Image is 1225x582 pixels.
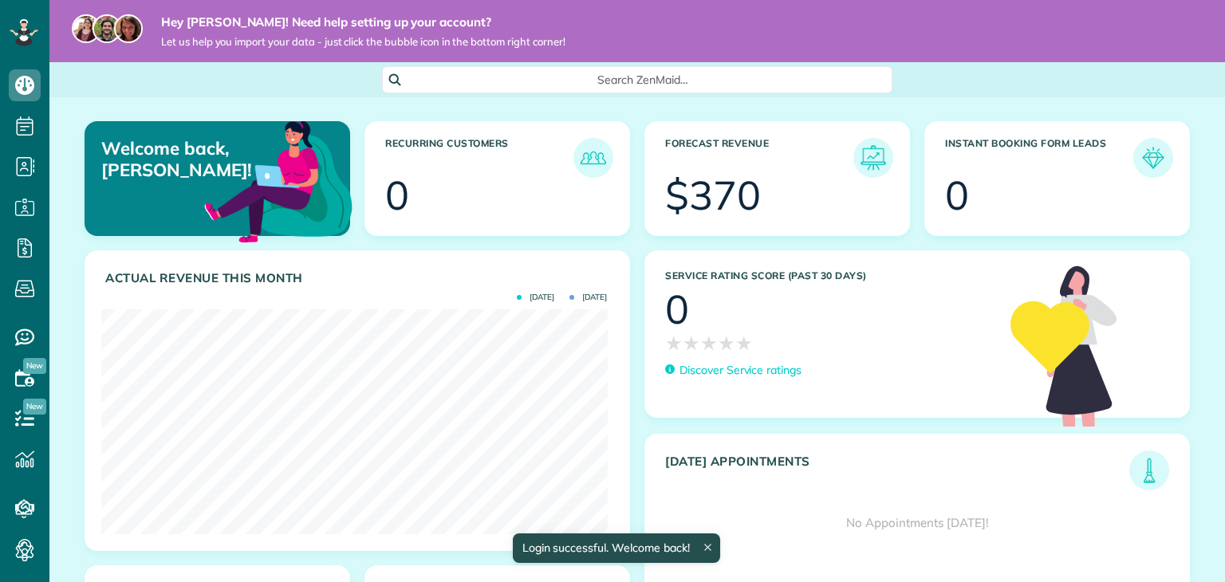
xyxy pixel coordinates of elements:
span: ★ [718,329,735,357]
div: Login successful. Welcome back! [512,533,719,563]
img: jorge-587dff0eeaa6aab1f244e6dc62b8924c3b6ad411094392a53c71c6c4a576187d.jpg [93,14,121,43]
h3: Service Rating score (past 30 days) [665,270,995,281]
img: icon_recurring_customers-cf858462ba22bcd05b5a5880d41d6543d210077de5bb9ebc9590e49fd87d84ed.png [577,142,609,174]
span: [DATE] [517,293,554,301]
img: icon_form_leads-04211a6a04a5b2264e4ee56bc0799ec3eb69b7e499cbb523a139df1d13a81ae0.png [1137,142,1169,174]
div: 0 [945,175,969,215]
div: 0 [665,289,689,329]
span: Let us help you import your data - just click the bubble icon in the bottom right corner! [161,35,565,49]
p: Discover Service ratings [679,362,802,379]
div: No Appointments [DATE]! [645,490,1189,556]
h3: Actual Revenue this month [105,271,613,285]
span: ★ [665,329,683,357]
div: 0 [385,175,409,215]
img: michelle-19f622bdf1676172e81f8f8fba1fb50e276960ebfe0243fe18214015130c80e4.jpg [114,14,143,43]
img: maria-72a9807cf96188c08ef61303f053569d2e2a8a1cde33d635c8a3ac13582a053d.jpg [72,14,100,43]
span: New [23,399,46,415]
p: Welcome back, [PERSON_NAME]! [101,138,264,180]
span: [DATE] [569,293,607,301]
strong: Hey [PERSON_NAME]! Need help setting up your account? [161,14,565,30]
span: ★ [700,329,718,357]
h3: Forecast Revenue [665,138,853,178]
div: $370 [665,175,761,215]
h3: Instant Booking Form Leads [945,138,1133,178]
img: dashboard_welcome-42a62b7d889689a78055ac9021e634bf52bae3f8056760290aed330b23ab8690.png [201,103,356,258]
span: ★ [683,329,700,357]
span: New [23,358,46,374]
h3: [DATE] Appointments [665,454,1129,490]
a: Discover Service ratings [665,362,802,379]
img: icon_todays_appointments-901f7ab196bb0bea1936b74009e4eb5ffbc2d2711fa7634e0d609ed5ef32b18b.png [1133,454,1165,486]
span: ★ [735,329,753,357]
h3: Recurring Customers [385,138,573,178]
img: icon_forecast_revenue-8c13a41c7ed35a8dcfafea3cbb826a0462acb37728057bba2d056411b612bbbe.png [857,142,889,174]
